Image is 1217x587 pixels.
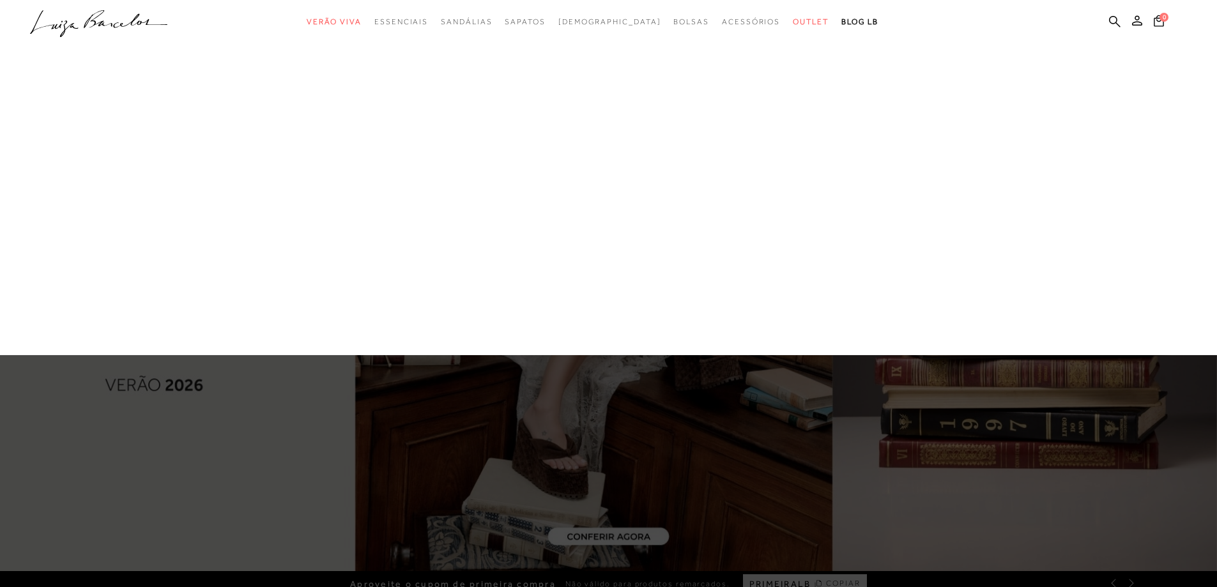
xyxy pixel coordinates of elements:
[307,10,362,34] a: categoryNavScreenReaderText
[374,17,428,26] span: Essenciais
[673,10,709,34] a: categoryNavScreenReaderText
[441,10,492,34] a: categoryNavScreenReaderText
[505,17,545,26] span: Sapatos
[1150,14,1168,31] button: 0
[505,10,545,34] a: categoryNavScreenReaderText
[307,17,362,26] span: Verão Viva
[722,17,780,26] span: Acessórios
[558,10,661,34] a: noSubCategoriesText
[374,10,428,34] a: categoryNavScreenReaderText
[841,10,878,34] a: BLOG LB
[722,10,780,34] a: categoryNavScreenReaderText
[1160,13,1168,22] span: 0
[673,17,709,26] span: Bolsas
[441,17,492,26] span: Sandálias
[793,10,829,34] a: categoryNavScreenReaderText
[558,17,661,26] span: [DEMOGRAPHIC_DATA]
[793,17,829,26] span: Outlet
[841,17,878,26] span: BLOG LB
